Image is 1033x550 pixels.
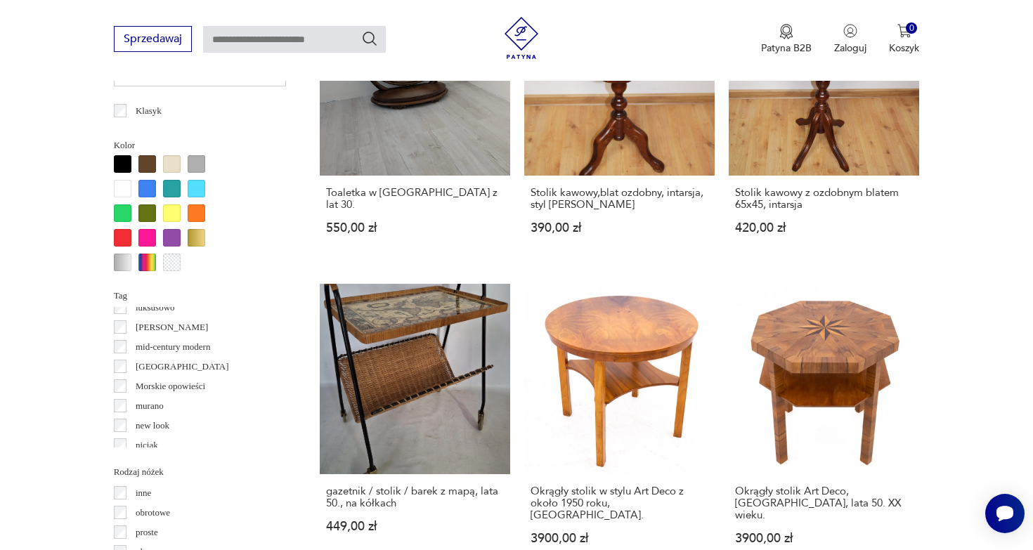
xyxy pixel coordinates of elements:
p: Tag [114,288,286,303]
h3: Stolik kawowy,blat ozdobny, intarsja, styl [PERSON_NAME] [531,187,708,211]
p: inne [136,485,151,501]
img: Ikona koszyka [897,24,911,38]
h3: Toaletka w [GEOGRAPHIC_DATA] z lat 30. [326,187,504,211]
p: 449,00 zł [326,520,504,532]
p: 3900,00 zł [531,532,708,544]
p: obrotowe [136,505,170,520]
p: Zaloguj [834,41,866,55]
p: mid-century modern [136,339,211,355]
p: 390,00 zł [531,222,708,234]
iframe: Smartsupp widget button [985,494,1025,533]
h3: gazetnik / stolik / barek z mapą, lata 50., na kółkach [326,485,504,509]
p: [PERSON_NAME] [136,320,208,335]
p: luksusowo [136,300,175,315]
button: Szukaj [361,30,378,47]
div: 0 [906,22,918,34]
h3: Okrągły stolik Art Deco, [GEOGRAPHIC_DATA], lata 50. XX wieku. [735,485,913,521]
p: Morskie opowieści [136,379,205,394]
p: Patyna B2B [761,41,812,55]
p: 3900,00 zł [735,532,913,544]
a: Sprzedawaj [114,35,192,45]
p: Klasyk [136,103,162,119]
button: Patyna B2B [761,24,812,55]
p: Kolor [114,138,286,153]
h3: Stolik kawowy z ozdobnym blatem 65x45, intarsja [735,187,913,211]
p: [GEOGRAPHIC_DATA] [136,359,229,374]
p: Rodzaj nóżek [114,464,286,480]
p: murano [136,398,164,414]
img: Ikona medalu [779,24,793,39]
a: Ikona medaluPatyna B2B [761,24,812,55]
p: proste [136,525,158,540]
button: 0Koszyk [889,24,919,55]
p: 420,00 zł [735,222,913,234]
p: new look [136,418,169,433]
p: Koszyk [889,41,919,55]
button: Zaloguj [834,24,866,55]
h3: Okrągły stolik w stylu Art Deco z około 1950 roku, [GEOGRAPHIC_DATA]. [531,485,708,521]
img: Patyna - sklep z meblami i dekoracjami vintage [500,17,543,59]
p: 550,00 zł [326,222,504,234]
p: niciak [136,438,158,453]
img: Ikonka użytkownika [843,24,857,38]
button: Sprzedawaj [114,26,192,52]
